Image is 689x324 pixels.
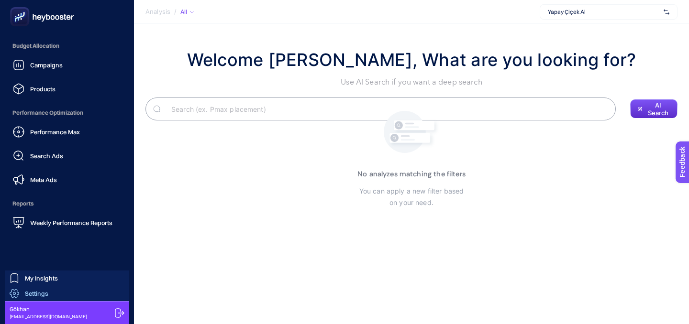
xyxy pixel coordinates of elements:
[646,101,670,117] span: AI Search
[30,219,112,227] span: Weekly Performance Reports
[5,286,129,301] a: Settings
[6,3,36,11] span: Feedback
[145,8,170,16] span: Analysis
[548,8,660,16] span: Yapay Çiçek Al
[10,313,87,320] span: [EMAIL_ADDRESS][DOMAIN_NAME]
[164,96,608,122] input: Search
[664,7,669,17] img: svg%3e
[8,122,126,141] a: Performance Max
[25,274,58,282] span: My Insights
[8,194,126,213] span: Reports
[25,290,48,297] span: Settings
[8,146,126,165] a: Search Ads
[187,47,636,73] h1: Welcome [PERSON_NAME], What are you looking for?
[30,152,63,160] span: Search Ads
[10,305,87,313] span: Gökhan
[8,170,126,189] a: Meta Ads
[187,76,636,88] p: Use AI Search if you want a deep search
[8,36,126,55] span: Budget Allocation
[630,99,678,119] button: AI Search
[8,213,126,232] a: Weekly Performance Reports
[30,85,56,93] span: Products
[30,176,57,184] span: Meta Ads
[5,270,129,286] a: My Insights
[8,55,126,75] a: Campaigns
[8,103,126,122] span: Performance Optimization
[30,128,80,136] span: Performance Max
[180,8,194,16] div: All
[8,79,126,98] a: Products
[30,61,63,69] span: Campaigns
[174,8,177,15] span: /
